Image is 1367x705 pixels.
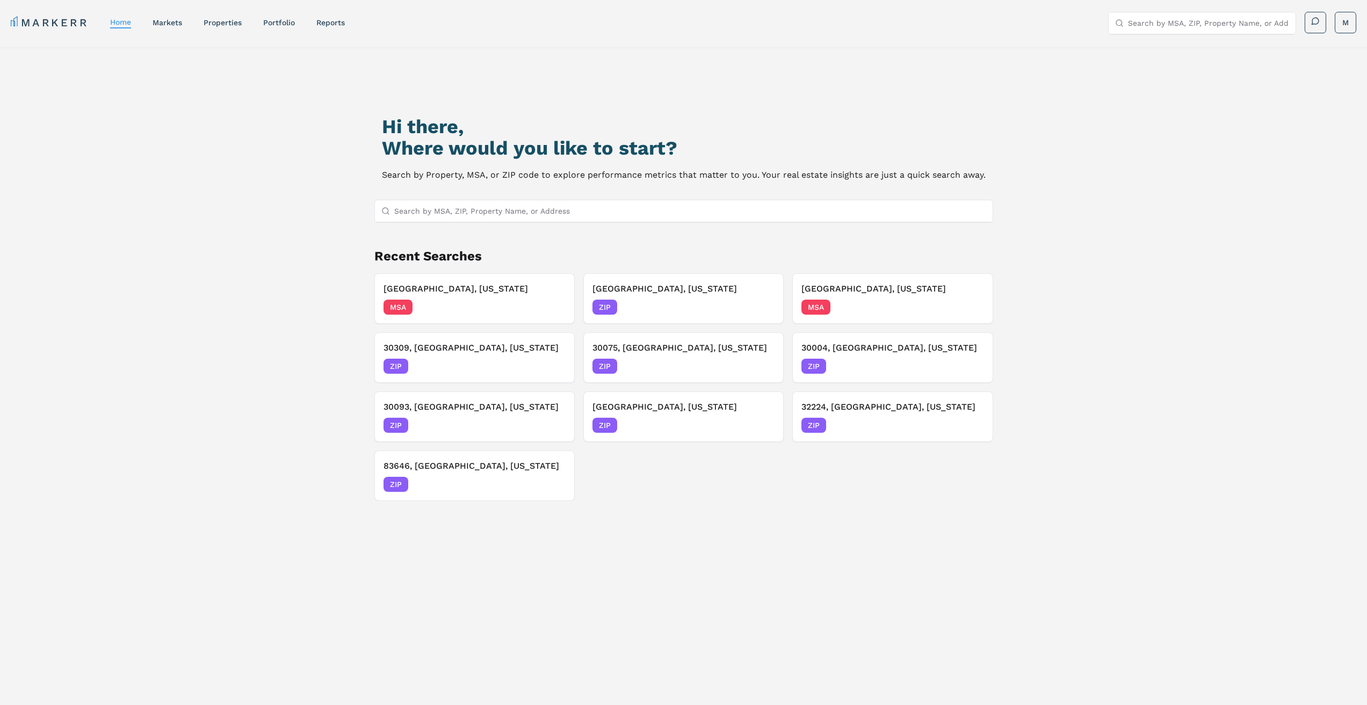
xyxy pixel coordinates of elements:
[801,282,983,295] h3: [GEOGRAPHIC_DATA], [US_STATE]
[1342,17,1349,28] span: M
[592,418,617,433] span: ZIP
[792,273,993,324] button: Remove Las Vegas, Nevada[GEOGRAPHIC_DATA], [US_STATE]MSA[DATE]
[960,420,984,431] span: [DATE]
[384,401,566,413] h3: 30093, [GEOGRAPHIC_DATA], [US_STATE]
[384,418,408,433] span: ZIP
[583,391,784,442] button: Remove 89183, Las Vegas, Nevada[GEOGRAPHIC_DATA], [US_STATE]ZIP[DATE]
[374,273,575,324] button: Remove Honolulu, Hawaii[GEOGRAPHIC_DATA], [US_STATE]MSA[DATE]
[592,401,775,413] h3: [GEOGRAPHIC_DATA], [US_STATE]
[263,18,295,27] a: Portfolio
[592,300,617,315] span: ZIP
[801,341,983,354] h3: 30004, [GEOGRAPHIC_DATA], [US_STATE]
[750,302,775,312] span: [DATE]
[384,477,408,492] span: ZIP
[592,359,617,374] span: ZIP
[382,137,986,159] h2: Where would you like to start?
[382,168,986,183] p: Search by Property, MSA, or ZIP code to explore performance metrics that matter to you. Your real...
[374,332,575,383] button: Remove 30309, Atlanta, Georgia30309, [GEOGRAPHIC_DATA], [US_STATE]ZIP[DATE]
[592,341,775,354] h3: 30075, [GEOGRAPHIC_DATA], [US_STATE]
[792,332,993,383] button: Remove 30004, Alpharetta, Georgia30004, [GEOGRAPHIC_DATA], [US_STATE]ZIP[DATE]
[792,391,993,442] button: Remove 32224, Jacksonville, Florida32224, [GEOGRAPHIC_DATA], [US_STATE]ZIP[DATE]
[374,248,993,265] h2: Recent Searches
[384,341,566,354] h3: 30309, [GEOGRAPHIC_DATA], [US_STATE]
[384,359,408,374] span: ZIP
[1335,12,1356,33] button: M
[384,282,566,295] h3: [GEOGRAPHIC_DATA], [US_STATE]
[374,391,575,442] button: Remove 30093, Norcross, Georgia30093, [GEOGRAPHIC_DATA], [US_STATE]ZIP[DATE]
[801,300,830,315] span: MSA
[394,200,986,222] input: Search by MSA, ZIP, Property Name, or Address
[1128,12,1289,34] input: Search by MSA, ZIP, Property Name, or Address
[204,18,242,27] a: properties
[541,479,566,490] span: [DATE]
[541,302,566,312] span: [DATE]
[801,401,983,413] h3: 32224, [GEOGRAPHIC_DATA], [US_STATE]
[153,18,182,27] a: markets
[750,420,775,431] span: [DATE]
[316,18,345,27] a: reports
[583,332,784,383] button: Remove 30075, Roswell, Georgia30075, [GEOGRAPHIC_DATA], [US_STATE]ZIP[DATE]
[750,361,775,372] span: [DATE]
[801,418,826,433] span: ZIP
[541,361,566,372] span: [DATE]
[592,282,775,295] h3: [GEOGRAPHIC_DATA], [US_STATE]
[110,18,131,26] a: home
[384,460,566,473] h3: 83646, [GEOGRAPHIC_DATA], [US_STATE]
[374,450,575,501] button: Remove 83646, Meridian, Idaho83646, [GEOGRAPHIC_DATA], [US_STATE]ZIP[DATE]
[382,116,986,137] h1: Hi there,
[960,302,984,312] span: [DATE]
[384,300,413,315] span: MSA
[11,15,89,30] a: MARKERR
[960,361,984,372] span: [DATE]
[801,359,826,374] span: ZIP
[583,273,784,324] button: Remove 89183, Las Vegas, Nevada[GEOGRAPHIC_DATA], [US_STATE]ZIP[DATE]
[541,420,566,431] span: [DATE]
